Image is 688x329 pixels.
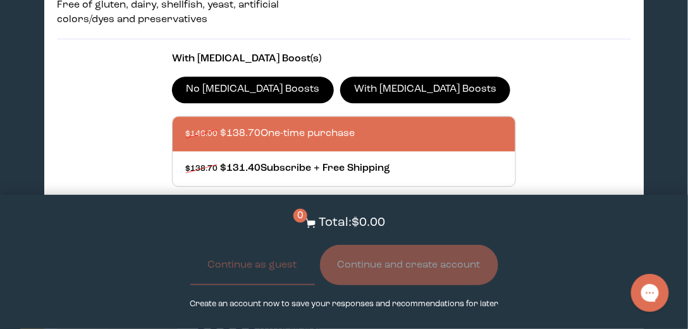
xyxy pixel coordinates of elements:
p: Total: $0.00 [319,214,385,232]
p: With [MEDICAL_DATA] Boost(s) [172,52,516,66]
label: With [MEDICAL_DATA] Boosts [340,77,511,103]
button: Continue as guest [190,245,315,285]
span: 0 [293,209,307,223]
label: No [MEDICAL_DATA] Boosts [172,77,334,103]
p: Create an account now to save your responses and recommendations for later [190,298,498,310]
button: Continue and create account [320,245,498,285]
iframe: Gorgias live chat messenger [625,270,675,316]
